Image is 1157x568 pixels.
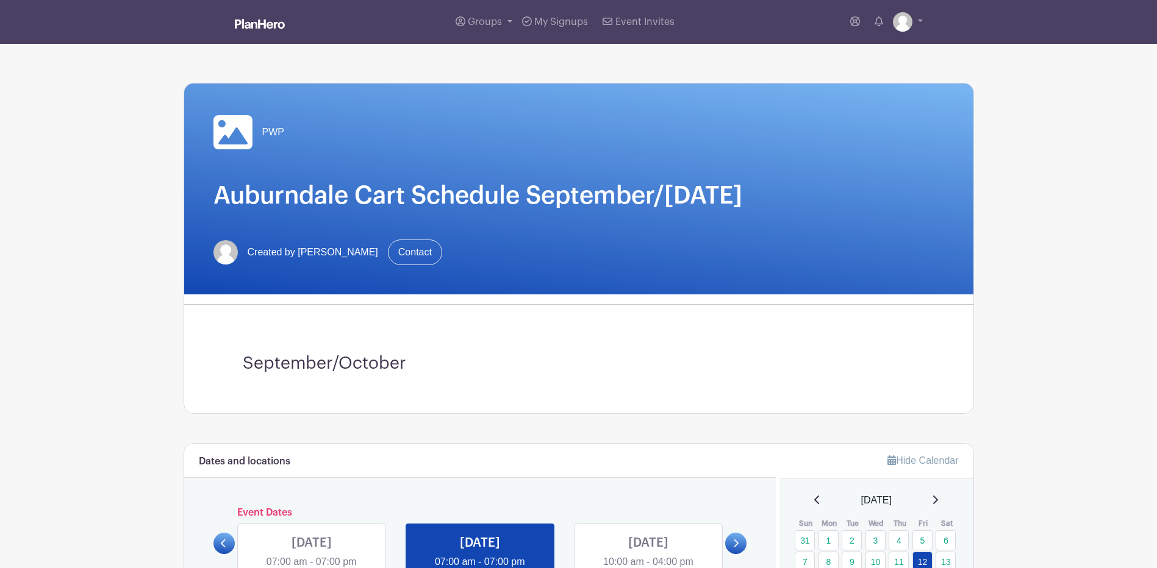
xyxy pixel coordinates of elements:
[865,517,889,530] th: Wed
[262,125,284,140] span: PWP
[468,17,502,27] span: Groups
[865,530,886,550] a: 3
[213,181,944,210] h1: Auburndale Cart Schedule September/[DATE]
[841,517,865,530] th: Tue
[818,530,839,550] a: 1
[912,530,933,550] a: 5
[893,12,912,32] img: default-ce2991bfa6775e67f084385cd625a349d9dcbb7a52a09fb2fda1e96e2d18dcdb.png
[888,517,912,530] th: Thu
[243,353,915,374] h3: September/October
[887,455,958,466] a: Hide Calendar
[935,517,959,530] th: Sat
[235,507,726,519] h6: Event Dates
[199,456,290,467] h6: Dates and locations
[213,240,238,264] img: default-ce2991bfa6775e67f084385cd625a349d9dcbb7a52a09fb2fda1e96e2d18dcdb.png
[861,493,892,508] span: [DATE]
[534,17,588,27] span: My Signups
[235,19,285,29] img: logo_white-6c42ec7e38ccf1d336a20a19083b03d10ae64f83f12c07503d8b9e83406b4c7d.svg
[794,517,818,530] th: Sun
[615,17,675,27] span: Event Invites
[912,517,936,530] th: Fri
[842,530,862,550] a: 2
[248,245,378,260] span: Created by [PERSON_NAME]
[936,530,956,550] a: 6
[795,530,815,550] a: 31
[388,240,442,265] a: Contact
[889,530,909,550] a: 4
[818,517,842,530] th: Mon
